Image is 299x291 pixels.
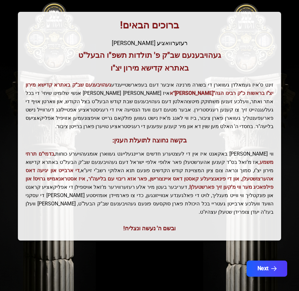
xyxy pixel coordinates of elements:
[26,224,273,233] div: ובשם ה' נעשה ונצליח!
[26,63,273,73] h3: באתרא קדישא מירון יצ"ו
[26,136,273,145] h3: בקשה נחוצה לתועלת הענין:
[26,150,273,216] p: ווי [PERSON_NAME] באקאנט איז אין די לעצטערע חדשים אריינגעלייגט געווארן אומגעהויערע כוחות, אז מ'זא...
[26,39,273,48] div: רעזערוואציע [PERSON_NAME]
[26,50,273,60] h3: געהויבענעם שב"ק פ' תולדות תשפ"ו הבעל"ט
[26,19,273,31] h1: ברוכים הבאים!
[26,81,273,131] p: זינט ס'איז געמאלדן געווארן די בשורה מרנינה איבער דעם בעפארשטייענדע איז [PERSON_NAME] [PERSON_NAME...
[26,167,273,190] span: די ארבייט און יגיעה דאס אהערצושטעלן, און די פינאנציעלע קאסטן דאס איינצורישן, פאר אזא ריבוי עם בלי...
[247,261,287,277] button: Next
[26,82,273,96] span: געהויבענעם שב"ק באתרא קדישא מירון יצ"ו בראשות כ"ק רבינו הגה"[PERSON_NAME]"א
[26,151,273,165] span: בדמי"ם תרתי משמע,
